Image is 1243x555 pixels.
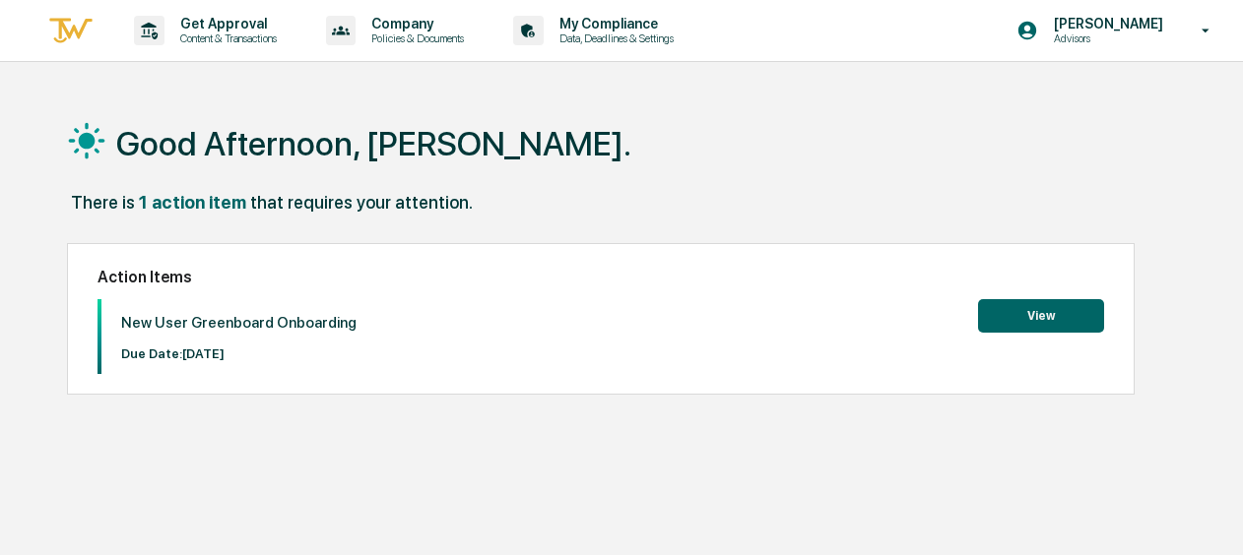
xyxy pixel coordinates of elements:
div: that requires your attention. [250,192,473,213]
p: Advisors [1038,31,1173,45]
p: Content & Transactions [164,31,287,45]
p: Data, Deadlines & Settings [544,31,684,45]
p: [PERSON_NAME] [1038,16,1173,31]
a: View [978,305,1104,324]
button: View [978,299,1104,333]
h1: Good Afternoon, [PERSON_NAME]. [116,124,631,163]
h2: Action Items [98,268,1104,286]
img: logo [47,15,95,47]
p: My Compliance [544,16,684,31]
p: Due Date: [DATE] [121,346,357,361]
p: Company [356,16,474,31]
div: There is [71,192,135,213]
p: Get Approval [164,16,287,31]
div: 1 action item [139,192,246,213]
p: New User Greenboard Onboarding [121,314,357,332]
p: Policies & Documents [356,31,474,45]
